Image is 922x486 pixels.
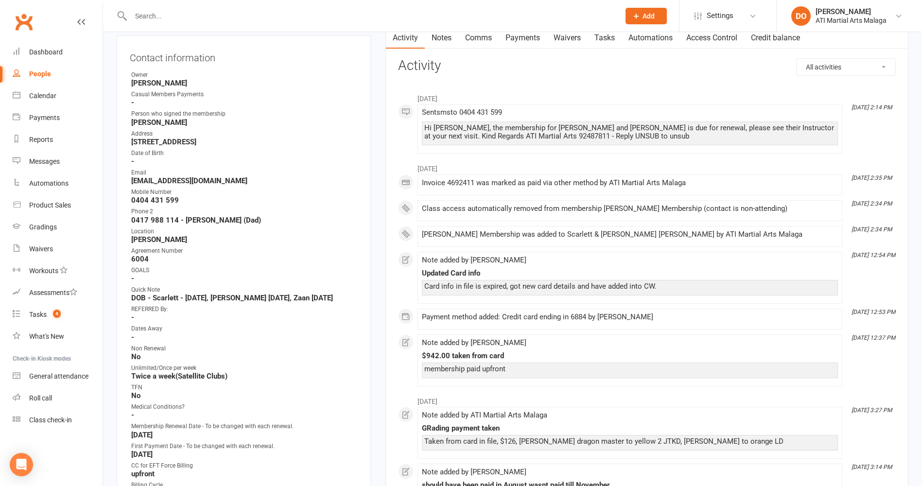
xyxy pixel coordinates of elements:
[29,267,58,275] div: Workouts
[131,422,358,431] div: Membership Renewal Date - To be changed with each renewal.
[131,324,358,333] div: Dates Away
[131,157,358,166] strong: -
[622,27,679,49] a: Automations
[13,173,103,194] a: Automations
[10,453,33,476] div: Open Intercom Messenger
[128,9,613,23] input: Search...
[12,10,36,34] a: Clubworx
[458,27,499,49] a: Comms
[131,138,358,146] strong: [STREET_ADDRESS]
[424,282,835,291] div: Card info in file is expired, got new card details and have added into CW.
[131,391,358,400] strong: No
[131,333,358,342] strong: -
[422,411,838,419] div: Note added by ATI Martial Arts Malaga
[588,27,622,49] a: Tasks
[131,188,358,197] div: Mobile Number
[852,309,895,315] i: [DATE] 12:53 PM
[852,200,892,207] i: [DATE] 2:34 PM
[499,27,547,49] a: Payments
[13,409,103,431] a: Class kiosk mode
[707,5,733,27] span: Settings
[131,129,358,139] div: Address
[13,151,103,173] a: Messages
[398,391,896,407] li: [DATE]
[131,79,358,87] strong: [PERSON_NAME]
[29,114,60,121] div: Payments
[29,372,88,380] div: General attendance
[422,313,838,321] div: Payment method added: Credit card ending in 6884 by [PERSON_NAME]
[643,12,655,20] span: Add
[422,179,838,187] div: Invoice 4692411 was marked as paid via other method by ATI Martial Arts Malaga
[131,352,358,361] strong: No
[29,201,71,209] div: Product Sales
[852,252,895,259] i: [DATE] 12:54 PM
[386,27,425,49] a: Activity
[422,352,838,360] div: $942.00 taken from card
[422,468,838,476] div: Note added by [PERSON_NAME]
[131,450,358,459] strong: [DATE]
[13,238,103,260] a: Waivers
[131,431,358,439] strong: [DATE]
[131,235,358,244] strong: [PERSON_NAME]
[744,27,807,49] a: Credit balance
[852,104,892,111] i: [DATE] 2:14 PM
[852,226,892,233] i: [DATE] 2:34 PM
[13,63,103,85] a: People
[131,176,358,185] strong: [EMAIL_ADDRESS][DOMAIN_NAME]
[29,289,77,296] div: Assessments
[852,407,892,414] i: [DATE] 3:27 PM
[424,437,835,446] div: Taken from card in file, $126, [PERSON_NAME] dragon master to yellow 2 JTKD, [PERSON_NAME] to ora...
[131,196,358,205] strong: 0404 431 599
[422,269,838,278] div: Updated Card info
[131,285,358,295] div: Quick Note
[13,365,103,387] a: General attendance kiosk mode
[13,282,103,304] a: Assessments
[29,48,63,56] div: Dashboard
[131,442,358,451] div: First Payment Date - To be changed with each renewal.
[422,205,838,213] div: Class access automatically removed from membership [PERSON_NAME] Membership (contact is non-atten...
[131,402,358,412] div: Medical Conditions?
[626,8,667,24] button: Add
[29,223,57,231] div: Gradings
[29,157,60,165] div: Messages
[13,85,103,107] a: Calendar
[398,88,896,104] li: [DATE]
[131,266,358,275] div: GOALS
[29,179,69,187] div: Automations
[679,27,744,49] a: Access Control
[398,158,896,174] li: [DATE]
[852,174,892,181] i: [DATE] 2:35 PM
[131,168,358,177] div: Email
[131,207,358,216] div: Phone 2
[131,149,358,158] div: Date of Birth
[425,27,458,49] a: Notes
[29,332,64,340] div: What's New
[13,326,103,347] a: What's New
[131,255,358,263] strong: 6004
[13,107,103,129] a: Payments
[422,256,838,264] div: Note added by [PERSON_NAME]
[130,49,358,63] h3: Contact information
[791,6,811,26] div: DO
[422,230,838,239] div: [PERSON_NAME] Membership was added to Scarlett & [PERSON_NAME] [PERSON_NAME] by ATI Martial Arts ...
[852,334,895,341] i: [DATE] 12:37 PM
[547,27,588,49] a: Waivers
[29,245,53,253] div: Waivers
[422,424,838,433] div: GRading payment taken
[13,304,103,326] a: Tasks 4
[131,344,358,353] div: Non Renewal
[29,394,52,402] div: Roll call
[424,365,835,373] div: membership paid upfront
[424,124,835,140] div: Hi [PERSON_NAME], the membership for [PERSON_NAME] and [PERSON_NAME] is due for renewal, please s...
[398,58,896,73] h3: Activity
[131,274,358,283] strong: -
[29,311,47,318] div: Tasks
[422,339,838,347] div: Note added by [PERSON_NAME]
[29,136,53,143] div: Reports
[422,108,502,117] span: Sent sms to 0404 431 599
[131,227,358,236] div: Location
[131,461,358,470] div: CC for EFT Force Billing
[131,364,358,373] div: Unlimited/Once per week
[13,387,103,409] a: Roll call
[29,92,56,100] div: Calendar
